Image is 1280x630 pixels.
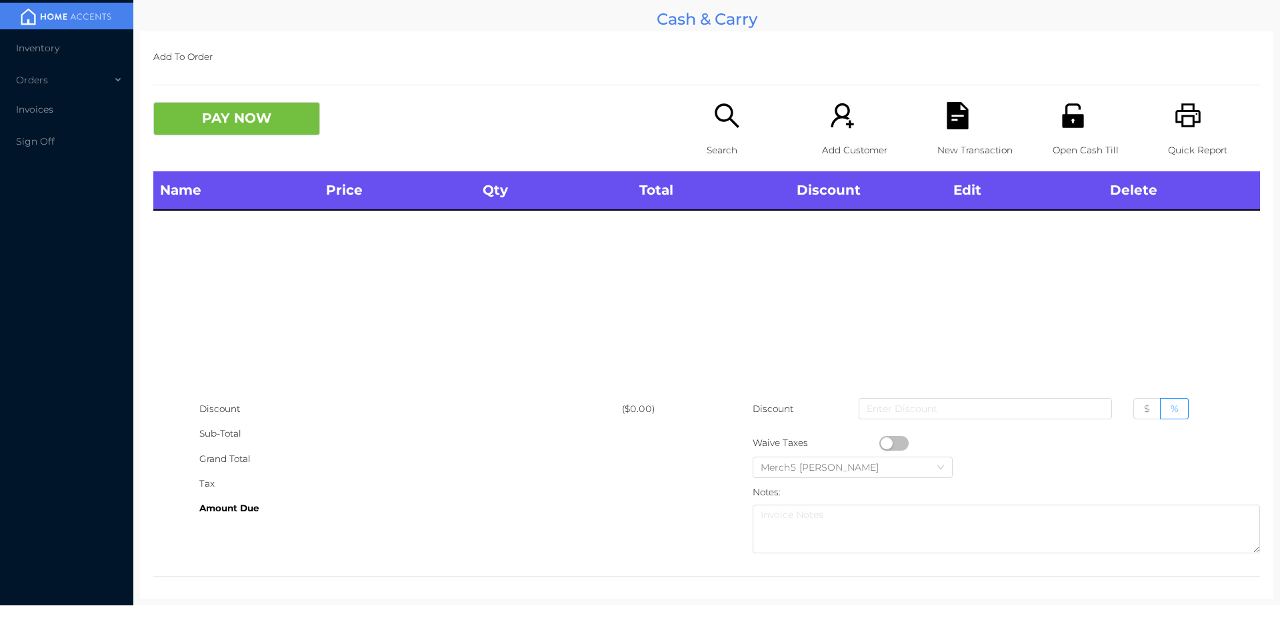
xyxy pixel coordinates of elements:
[753,431,879,455] div: Waive Taxes
[937,138,1029,163] p: New Transaction
[713,102,741,129] i: icon: search
[140,7,1273,31] div: Cash & Carry
[633,171,789,210] th: Total
[822,138,914,163] p: Add Customer
[153,45,1260,69] p: Add To Order
[16,135,55,147] span: Sign Off
[319,171,476,210] th: Price
[16,103,53,115] span: Invoices
[199,421,622,446] div: Sub-Total
[153,102,320,135] button: PAY NOW
[153,171,319,210] th: Name
[622,397,707,421] div: ($0.00)
[829,102,856,129] i: icon: user-add
[476,171,633,210] th: Qty
[199,447,622,471] div: Grand Total
[199,471,622,496] div: Tax
[16,7,116,27] img: mainBanner
[1168,138,1260,163] p: Quick Report
[859,398,1112,419] input: Enter Discount
[1059,102,1087,129] i: icon: unlock
[1144,403,1150,415] span: $
[753,397,795,421] p: Discount
[753,487,781,497] label: Notes:
[199,397,622,421] div: Discount
[944,102,971,129] i: icon: file-text
[790,171,947,210] th: Discount
[947,171,1103,210] th: Edit
[1103,171,1260,210] th: Delete
[1053,138,1145,163] p: Open Cash Till
[937,463,945,473] i: icon: down
[761,457,892,477] div: Merch5 Lawrence
[707,138,799,163] p: Search
[1175,102,1202,129] i: icon: printer
[1171,403,1178,415] span: %
[16,42,59,54] span: Inventory
[199,496,622,521] div: Amount Due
